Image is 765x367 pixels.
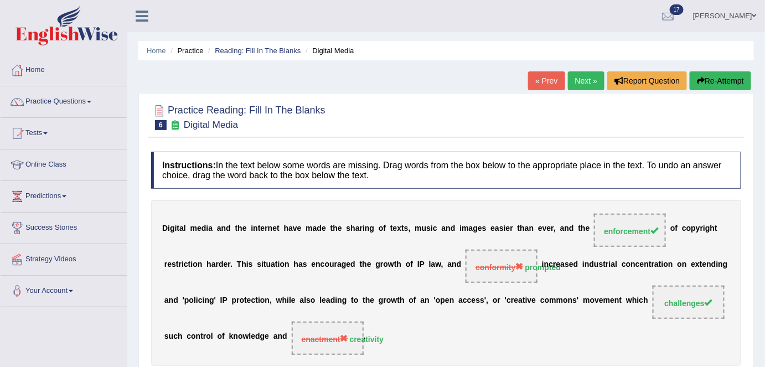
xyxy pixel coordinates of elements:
[415,224,421,233] b: m
[1,181,127,209] a: Predictions
[411,260,413,269] b: f
[654,260,659,269] b: a
[284,224,289,233] b: h
[354,296,359,305] b: o
[640,260,644,269] b: e
[561,260,565,269] b: a
[203,296,205,305] b: i
[499,224,504,233] b: s
[518,224,520,233] b: t
[325,260,330,269] b: o
[590,260,595,269] b: d
[565,260,569,269] b: s
[277,224,280,233] b: t
[184,224,186,233] b: l
[445,296,449,305] b: e
[367,260,371,269] b: e
[217,224,221,233] b: a
[582,260,585,269] b: i
[285,260,290,269] b: n
[337,260,342,269] b: a
[246,260,249,269] b: i
[214,296,216,305] b: '
[431,224,433,233] b: i
[630,260,635,269] b: n
[457,260,462,269] b: d
[206,260,211,269] b: h
[586,224,590,233] b: e
[568,71,604,90] a: Next »
[664,260,669,269] b: o
[384,224,386,233] b: f
[594,260,599,269] b: u
[472,296,476,305] b: e
[329,260,334,269] b: u
[554,224,556,233] b: ,
[379,296,384,305] b: g
[333,224,338,233] b: h
[258,224,261,233] b: t
[691,224,696,233] b: p
[230,260,232,269] b: .
[469,224,473,233] b: a
[363,296,365,305] b: t
[164,260,167,269] b: r
[291,296,296,305] b: e
[330,224,333,233] b: t
[406,260,411,269] b: o
[556,260,561,269] b: e
[723,260,728,269] b: g
[433,224,437,233] b: c
[190,224,197,233] b: m
[611,260,616,269] b: a
[451,224,456,233] b: d
[649,260,652,269] b: t
[425,296,430,305] b: n
[319,296,322,305] b: l
[162,224,168,233] b: D
[172,260,176,269] b: s
[268,224,273,233] b: n
[197,224,201,233] b: e
[459,224,462,233] b: i
[294,260,299,269] b: h
[164,296,169,305] b: a
[569,260,573,269] b: e
[306,224,312,233] b: m
[1,213,127,240] a: Success Stories
[260,296,265,305] b: o
[506,224,510,233] b: e
[270,296,272,305] b: ,
[240,296,245,305] b: o
[265,296,270,305] b: n
[604,227,658,236] span: enforcement
[599,260,603,269] b: s
[347,224,351,233] b: s
[263,260,266,269] b: t
[420,260,425,269] b: P
[338,224,342,233] b: e
[289,296,291,305] b: l
[370,224,375,233] b: g
[288,224,293,233] b: a
[168,224,170,233] b: i
[711,260,716,269] b: d
[409,296,414,305] b: o
[242,224,247,233] b: e
[193,260,198,269] b: o
[690,71,751,90] button: Re-Attempt
[626,260,631,269] b: o
[278,260,280,269] b: i
[510,224,513,233] b: r
[311,296,316,305] b: o
[716,260,719,269] b: i
[317,224,322,233] b: d
[585,260,590,269] b: n
[397,224,401,233] b: x
[201,224,206,233] b: d
[547,224,551,233] b: e
[237,260,242,269] b: T
[1,149,127,177] a: Online Class
[404,224,409,233] b: s
[190,260,193,269] b: i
